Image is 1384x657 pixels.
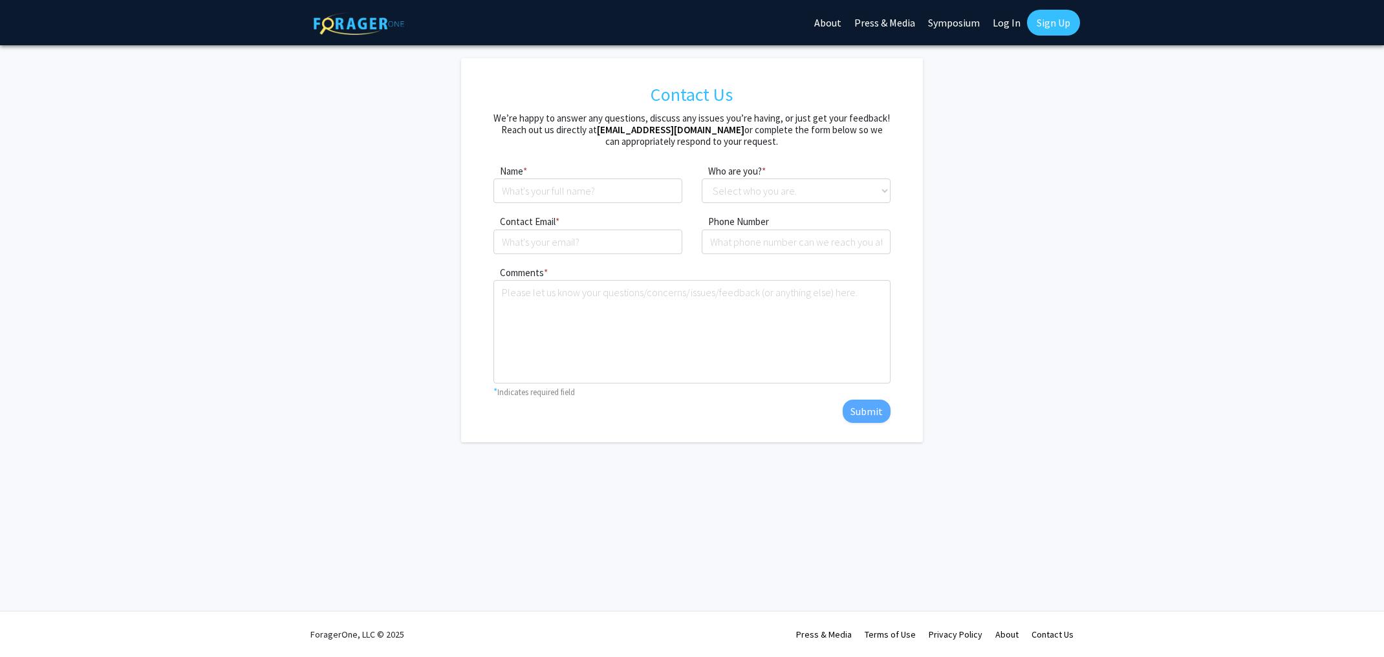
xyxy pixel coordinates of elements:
[995,629,1019,640] a: About
[493,78,890,113] h1: Contact Us
[314,12,404,35] img: ForagerOne Logo
[702,215,769,230] label: Phone Number
[310,612,404,657] div: ForagerOne, LLC © 2025
[493,164,523,179] label: Name
[1329,599,1374,647] iframe: Chat
[843,400,891,423] button: Submit
[702,230,891,254] input: What phone number can we reach you at?
[493,215,556,230] label: Contact Email
[702,164,762,179] label: Who are you?
[1032,629,1074,640] a: Contact Us
[597,124,744,136] a: [EMAIL_ADDRESS][DOMAIN_NAME]
[493,230,682,254] input: What's your email?
[865,629,916,640] a: Terms of Use
[929,629,982,640] a: Privacy Policy
[493,266,544,281] label: Comments
[493,178,682,203] input: What's your full name?
[493,113,890,147] h5: We’re happy to answer any questions, discuss any issues you’re having, or just get your feedback!...
[796,629,852,640] a: Press & Media
[497,387,575,397] small: Indicates required field
[1027,10,1080,36] a: Sign Up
